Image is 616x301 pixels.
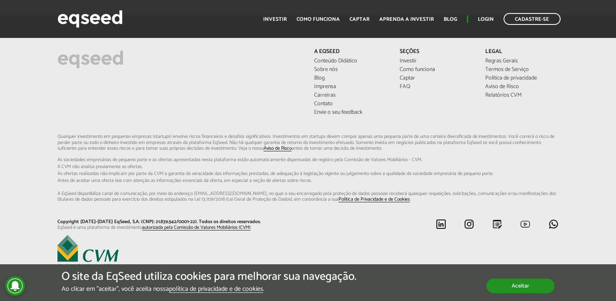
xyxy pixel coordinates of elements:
[57,49,123,71] img: EqSeed Logo
[485,75,559,81] a: Política de privacidade
[504,13,561,25] a: Cadastre-se
[62,270,356,283] h5: O site da EqSeed utiliza cookies para melhorar sua navegação.
[520,219,530,229] img: youtube.svg
[314,67,387,73] a: Sobre nós
[485,49,559,55] p: Legal
[436,219,446,229] img: linkedin.svg
[297,17,340,22] a: Como funciona
[350,17,370,22] a: Captar
[314,49,387,55] p: A EqSeed
[400,84,473,90] a: FAQ
[314,110,387,115] a: Envie o seu feedback
[485,58,559,64] a: Regras Gerais
[57,157,559,162] span: As sociedades empresárias de pequeno porte e as ofertas apresentadas nesta plataforma estão aut...
[400,75,473,81] a: Captar
[485,84,559,90] a: Aviso de Risco
[57,8,123,30] img: EqSeed
[314,93,387,98] a: Carreiras
[57,225,302,230] p: EqSeed é uma plataforma de investimento
[379,17,434,22] a: Aprenda a investir
[400,58,473,64] a: Investir
[478,17,494,22] a: Login
[444,17,457,22] a: Blog
[339,197,410,202] a: Política de Privacidade e de Cookies
[400,49,473,55] p: Seções
[57,219,302,225] p: Copyright [DATE]-[DATE] EqSeed, S.A. (CNPJ: 21.839.542/0001-22). Todos os direitos reservados.
[142,225,251,230] a: autorizada pela Comissão de Valores Mobiliários (CVM)
[57,235,119,268] img: EqSeed é uma plataforma de investimento autorizada pela Comissão de Valores Mobiliários (CVM)
[314,101,387,107] a: Contato
[486,279,554,293] button: Aceitar
[57,171,559,176] span: As ofertas realizadas não implicam por parte da CVM a garantia da veracidade das informações p...
[314,84,387,90] a: Imprensa
[57,164,559,169] span: A CVM não analisa previamente as ofertas.
[400,67,473,73] a: Como funciona
[464,219,474,229] img: instagram.svg
[492,219,502,229] img: blog.svg
[57,178,559,183] span: Antes de aceitar uma oferta leia com atenção as informações essenciais da oferta, em especial...
[57,134,559,203] p: Qualquer investimento em pequenas empresas (startups) envolve riscos financeiros e desafios signi...
[314,75,387,81] a: Blog
[314,58,387,64] a: Conteúdo Didático
[485,67,559,73] a: Termos de Serviço
[548,219,559,229] img: whatsapp.svg
[62,285,356,293] p: Ao clicar em "aceitar", você aceita nossa .
[485,93,559,98] a: Relatórios CVM
[169,286,263,293] a: política de privacidade e de cookies
[264,146,292,151] a: Aviso de Risco
[263,17,287,22] a: Investir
